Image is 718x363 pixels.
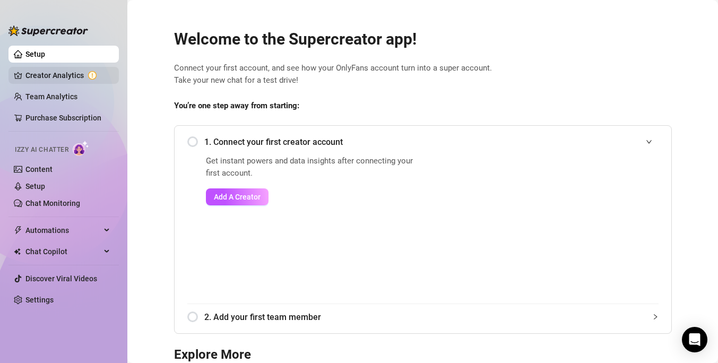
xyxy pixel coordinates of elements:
a: Add A Creator [206,188,420,205]
img: Chat Copilot [14,248,21,255]
a: Chat Monitoring [25,199,80,208]
span: Izzy AI Chatter [15,145,68,155]
a: Setup [25,182,45,191]
span: expanded [646,139,652,145]
a: Discover Viral Videos [25,274,97,283]
img: logo-BBDzfeDw.svg [8,25,88,36]
span: Connect your first account, and see how your OnlyFans account turn into a super account. Take you... [174,62,672,87]
div: 1. Connect your first creator account [187,129,659,155]
span: Automations [25,222,101,239]
div: 2. Add your first team member [187,304,659,330]
img: AI Chatter [73,141,89,156]
a: Creator Analytics exclamation-circle [25,67,110,84]
span: Add A Creator [214,193,261,201]
span: Chat Copilot [25,243,101,260]
span: Get instant powers and data insights after connecting your first account. [206,155,420,180]
button: Add A Creator [206,188,269,205]
a: Settings [25,296,54,304]
a: Content [25,165,53,174]
a: Setup [25,50,45,58]
span: 1. Connect your first creator account [204,135,659,149]
strong: You’re one step away from starting: [174,101,299,110]
span: thunderbolt [14,226,22,235]
div: Open Intercom Messenger [682,327,707,352]
span: collapsed [652,314,659,320]
a: Purchase Subscription [25,109,110,126]
iframe: Add Creators [446,155,659,291]
h2: Welcome to the Supercreator app! [174,29,672,49]
a: Team Analytics [25,92,77,101]
span: 2. Add your first team member [204,310,659,324]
